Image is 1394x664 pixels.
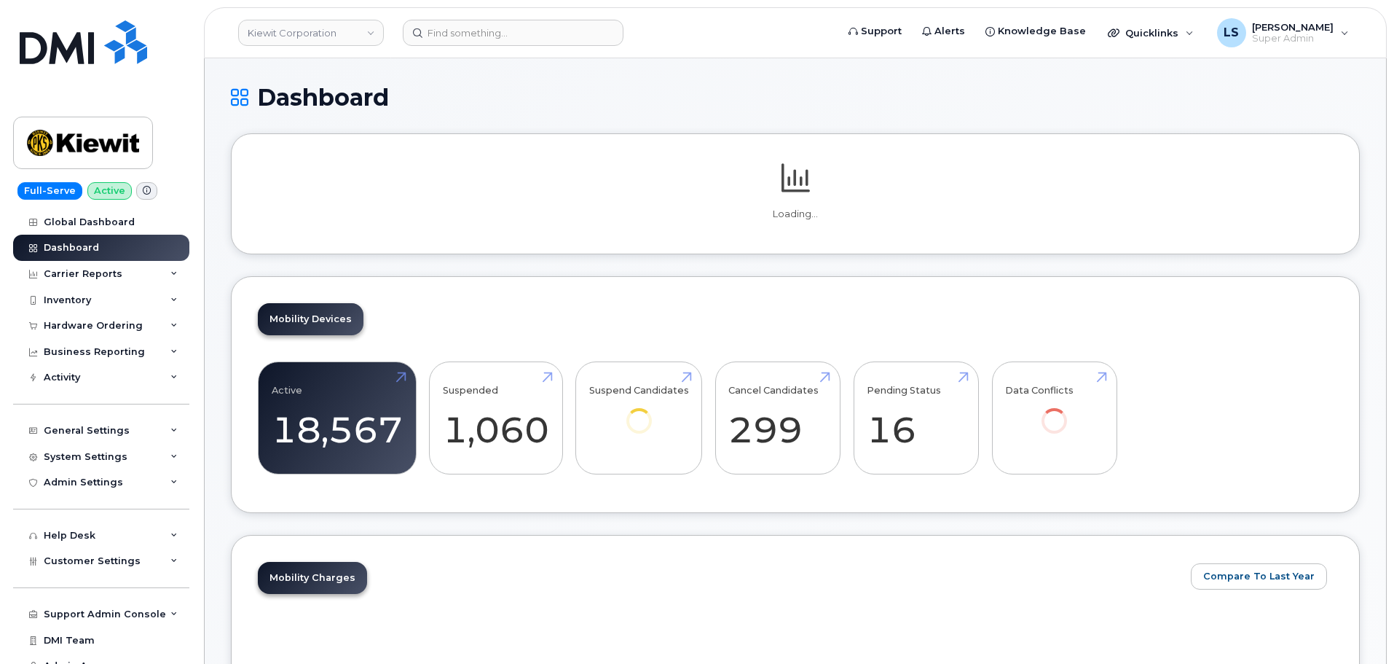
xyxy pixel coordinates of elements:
[258,208,1333,221] p: Loading...
[443,370,549,466] a: Suspended 1,060
[1191,563,1327,590] button: Compare To Last Year
[1203,569,1315,583] span: Compare To Last Year
[258,562,367,594] a: Mobility Charges
[728,370,827,466] a: Cancel Candidates 299
[1005,370,1103,454] a: Data Conflicts
[589,370,689,454] a: Suspend Candidates
[272,370,403,466] a: Active 18,567
[867,370,965,466] a: Pending Status 16
[258,303,363,335] a: Mobility Devices
[231,85,1360,110] h1: Dashboard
